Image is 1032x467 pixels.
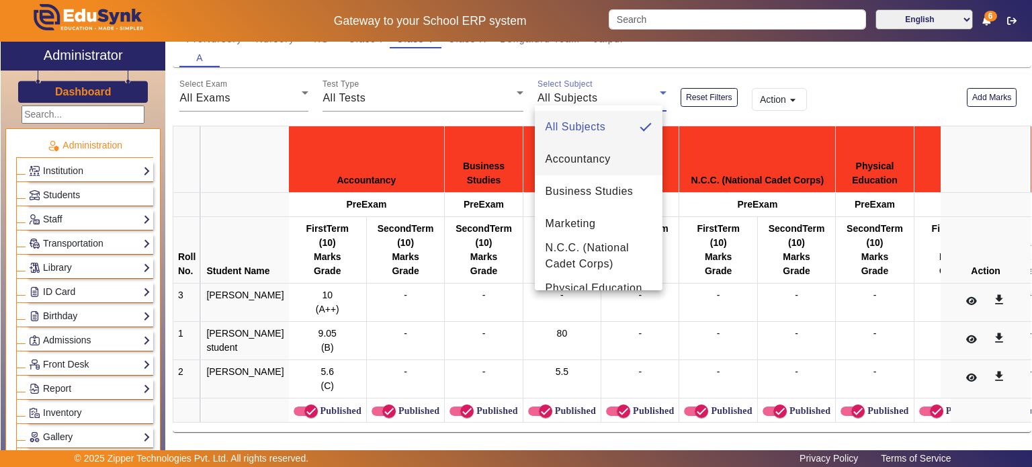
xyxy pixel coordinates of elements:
span: Physical Education [546,280,642,296]
span: All Subjects [546,119,606,135]
span: N.C.C. (National Cadet Corps) [546,240,652,272]
span: Marketing [546,216,596,232]
span: Business Studies [546,183,634,200]
span: Accountancy [546,151,611,167]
